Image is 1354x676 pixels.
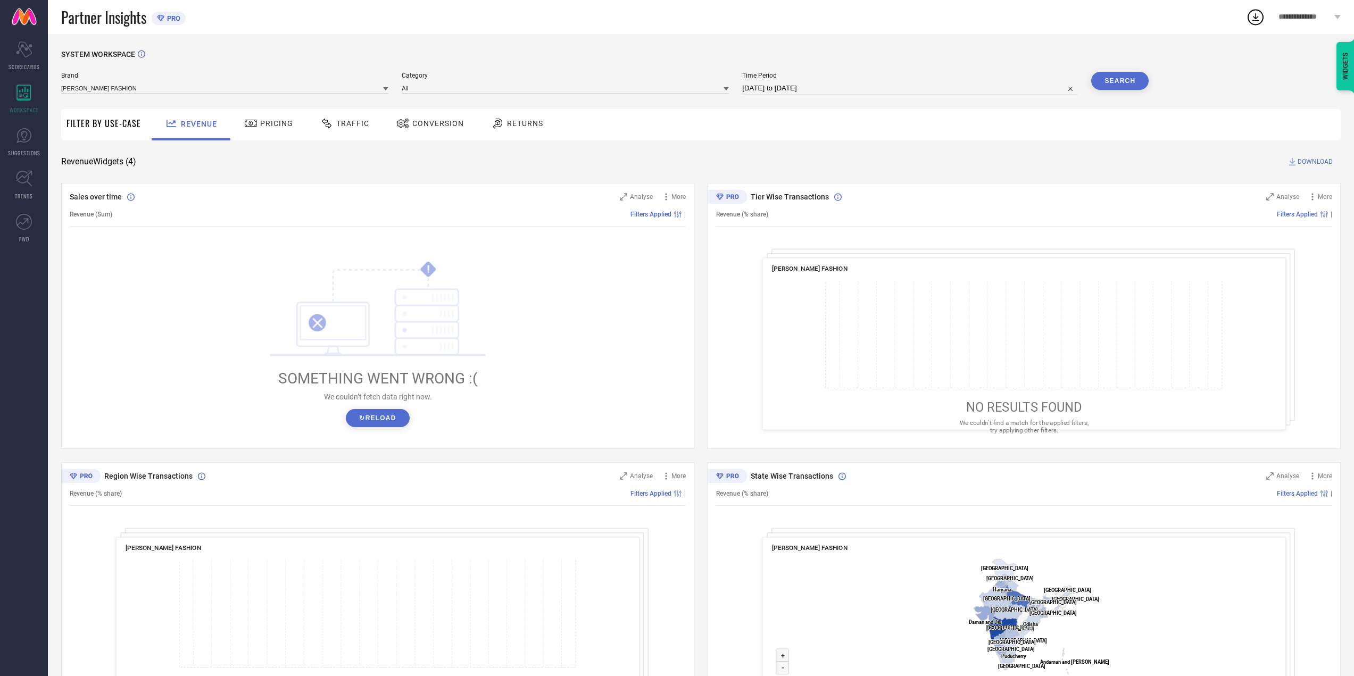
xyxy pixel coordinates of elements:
[70,193,122,201] span: Sales over time
[998,663,1045,669] text: [GEOGRAPHIC_DATA]
[1023,621,1038,627] text: Odisha
[1040,659,1109,665] text: Andaman and [PERSON_NAME]
[1277,490,1318,497] span: Filters Applied
[70,490,122,497] span: Revenue (% share)
[1331,490,1332,497] span: |
[708,469,747,485] div: Premium
[630,211,671,218] span: Filters Applied
[986,625,1034,631] text: [GEOGRAPHIC_DATA]
[751,193,829,201] span: Tier Wise Transactions
[402,72,729,79] span: Category
[1029,610,1077,616] text: [GEOGRAPHIC_DATA]
[1246,7,1265,27] div: Open download list
[772,265,848,272] span: [PERSON_NAME] FASHION
[181,120,217,128] span: Revenue
[61,72,388,79] span: Brand
[716,490,768,497] span: Revenue (% share)
[742,72,1078,79] span: Time Period
[1044,587,1091,593] text: [GEOGRAPHIC_DATA]
[164,14,180,22] span: PRO
[19,235,29,243] span: FWD
[61,469,101,485] div: Premium
[15,192,33,200] span: TRENDS
[620,472,627,480] svg: Zoom
[969,619,1001,625] text: Daman and Diu
[346,409,409,427] button: ↻Reload
[8,149,40,157] span: SUGGESTIONS
[126,544,202,552] span: [PERSON_NAME] FASHION
[1091,72,1149,90] button: Search
[742,82,1078,95] input: Select time period
[960,419,1089,433] span: We couldn’t find a match for the applied filters, try applying other filters.
[1331,211,1332,218] span: |
[1318,193,1332,201] span: More
[620,193,627,201] svg: Zoom
[772,544,848,552] span: [PERSON_NAME] FASHION
[324,393,432,401] span: We couldn’t fetch data right now.
[986,575,1034,581] text: [GEOGRAPHIC_DATA]
[991,607,1038,613] text: [GEOGRAPHIC_DATA]
[1052,596,1099,602] text: [GEOGRAPHIC_DATA]
[1266,193,1274,201] svg: Zoom
[61,156,136,167] span: Revenue Widgets ( 4 )
[427,263,430,276] tspan: !
[70,211,112,218] span: Revenue (Sum)
[1276,193,1299,201] span: Analyse
[981,565,1028,571] text: [GEOGRAPHIC_DATA]
[630,472,653,480] span: Analyse
[507,119,543,128] span: Returns
[1000,638,1047,644] text: [GEOGRAPHIC_DATA]
[983,596,1031,602] text: [GEOGRAPHIC_DATA]
[716,211,768,218] span: Revenue (% share)
[1029,599,1077,605] text: [GEOGRAPHIC_DATA]
[1318,472,1332,480] span: More
[336,119,369,128] span: Traffic
[9,63,40,71] span: SCORECARDS
[684,211,686,218] span: |
[1266,472,1274,480] svg: Zoom
[630,490,671,497] span: Filters Applied
[630,193,653,201] span: Analyse
[993,587,1011,592] text: Haryana
[61,50,135,59] span: SYSTEM WORKSPACE
[10,106,39,114] span: WORKSPACE
[1298,156,1333,167] span: DOWNLOAD
[1276,472,1299,480] span: Analyse
[708,190,747,206] div: Premium
[278,370,478,387] span: SOMETHING WENT WRONG :(
[988,639,1036,645] text: [GEOGRAPHIC_DATA]
[61,6,146,28] span: Partner Insights
[987,646,1035,652] text: [GEOGRAPHIC_DATA]
[751,472,833,480] span: State Wise Transactions
[1001,653,1026,659] text: Puducherry
[782,664,784,672] text: -
[104,472,193,480] span: Region Wise Transactions
[1277,211,1318,218] span: Filters Applied
[260,119,293,128] span: Pricing
[671,193,686,201] span: More
[684,490,686,497] span: |
[966,400,1082,415] span: NO RESULTS FOUND
[671,472,686,480] span: More
[781,652,785,660] text: +
[67,117,141,130] span: Filter By Use-Case
[412,119,464,128] span: Conversion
